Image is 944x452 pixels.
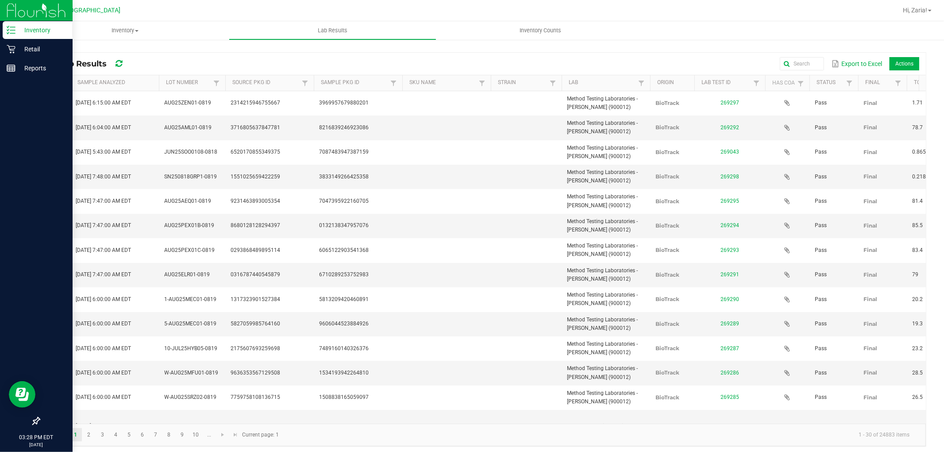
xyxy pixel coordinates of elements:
span: 7489160140326376 [319,345,369,352]
span: Final [863,423,877,429]
span: AUG25PEX01C-0819 [164,247,215,253]
span: 6520170855349375 [231,149,280,155]
a: 269290 [721,296,739,302]
span: [DATE] 7:47:00 AM EDT [76,222,131,228]
span: 1.71 [912,100,923,106]
span: 5813209420460891 [319,296,369,302]
a: Filter [477,77,487,89]
a: Sample Pkg IDSortable [321,79,388,86]
span: BioTrack [655,345,679,352]
span: 26.5 [912,394,923,400]
span: Pass [815,100,827,106]
li: Actions [890,57,919,70]
span: Lab Results [306,27,359,35]
span: [DATE] 6:00:00 AM EDT [76,296,131,302]
span: 20250819-005 [164,423,200,429]
span: Pass [815,198,827,204]
a: Page 4 [109,428,122,441]
span: 1551025659422259 [231,174,280,180]
span: [DATE] 7:48:00 AM EDT [76,174,131,180]
a: 269298 [721,174,739,180]
span: BioTrack [655,296,679,302]
span: 1317323901527384 [231,296,280,302]
span: SN250818GRP1-0819 [164,174,217,180]
th: Has CoA [765,75,809,91]
span: 6065122903541368 [319,247,369,253]
a: FinalSortable [865,79,892,86]
span: TXSRWTX-20250822-010 [319,423,380,429]
span: 5-AUG25MEC01-0819 [164,321,216,327]
span: Final [863,271,877,278]
span: Inventory Counts [508,27,573,35]
a: 269285 [721,394,739,400]
a: 269287 [721,345,739,352]
span: Pass [815,394,827,400]
a: 269043 [721,149,739,155]
span: 28.5 [912,370,923,376]
span: BioTrack [655,394,679,401]
span: 85.5 [912,222,923,228]
span: Pass [815,321,827,327]
span: Method Testing Laboratories - [PERSON_NAME] (900012) [567,145,638,159]
span: [DATE] 6:54:00 PM EDT [76,423,131,429]
a: Page 11 [203,428,216,441]
span: [GEOGRAPHIC_DATA] [60,7,121,14]
span: Method Testing Laboratories - [PERSON_NAME] (900012) [567,120,638,135]
a: StatusSortable [817,79,844,86]
a: 269297 [721,100,739,106]
span: Pass [815,247,827,253]
span: Method Testing Laboratories - [PERSON_NAME] (900012) [567,317,638,331]
span: 9606044523884926 [319,321,369,327]
span: Method Testing Laboratories - [PERSON_NAME] (900012) [567,341,638,355]
span: BioTrack [655,321,679,327]
span: Method Testing Laboratories - [PERSON_NAME] (900012) [567,96,638,110]
input: Search [780,57,824,70]
span: Final [863,321,877,327]
span: Method Testing Laboratories - [PERSON_NAME] (900012) [567,390,638,405]
span: Pass [815,222,827,228]
span: Final [863,173,877,180]
a: Lab Test IDSortable [701,79,751,86]
span: Method Testing Laboratories - [PERSON_NAME] (900012) [567,169,638,184]
a: Lot NumberSortable [166,79,211,86]
span: 5827059985764160 [231,321,280,327]
span: BioTrack [655,100,679,106]
span: [DATE] 6:15:00 AM EDT [76,100,131,106]
span: AUG25AML01-0819 [164,124,212,131]
span: [DATE] 6:00:00 AM EDT [76,394,131,400]
span: [DATE] 7:47:00 AM EDT [76,271,131,278]
span: Method Testing Laboratories - [PERSON_NAME] (900012) [567,218,638,233]
a: Source Pkg IDSortable [232,79,299,86]
span: 0.218 [912,174,926,180]
a: 269292 [721,124,739,131]
a: Page 8 [162,428,175,441]
span: BioTrack [655,247,679,253]
a: LabSortable [569,79,636,86]
div: All Lab Results [46,56,146,71]
span: Pass [815,124,827,131]
span: 3969957679880201 [319,100,369,106]
span: Method Testing Laboratories - [PERSON_NAME] (900012) [567,292,638,306]
span: 0132138347957076 [319,222,369,228]
a: Page 10 [189,428,202,441]
span: Pass [815,271,827,278]
span: Flourish [655,423,678,429]
a: Page 1 [69,428,82,441]
span: 6710289253752983 [319,271,369,278]
span: BioTrack [655,271,679,278]
span: 81.4 [912,198,923,204]
a: 269289 [721,321,739,327]
span: 7047395922160705 [319,198,369,204]
span: Final [863,222,877,229]
span: 0293868489895114 [231,247,280,253]
span: Final [863,394,877,401]
span: 0.865 [912,149,926,155]
a: Page 3 [96,428,109,441]
span: Final [863,100,877,106]
a: Filter [844,77,855,89]
span: Final [863,124,877,131]
span: 3716805637847781 [231,124,280,131]
span: Method Testing Laboratories - [PERSON_NAME] (900012) [567,267,638,282]
iframe: Resource center [9,381,35,408]
span: Pass [815,370,827,376]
